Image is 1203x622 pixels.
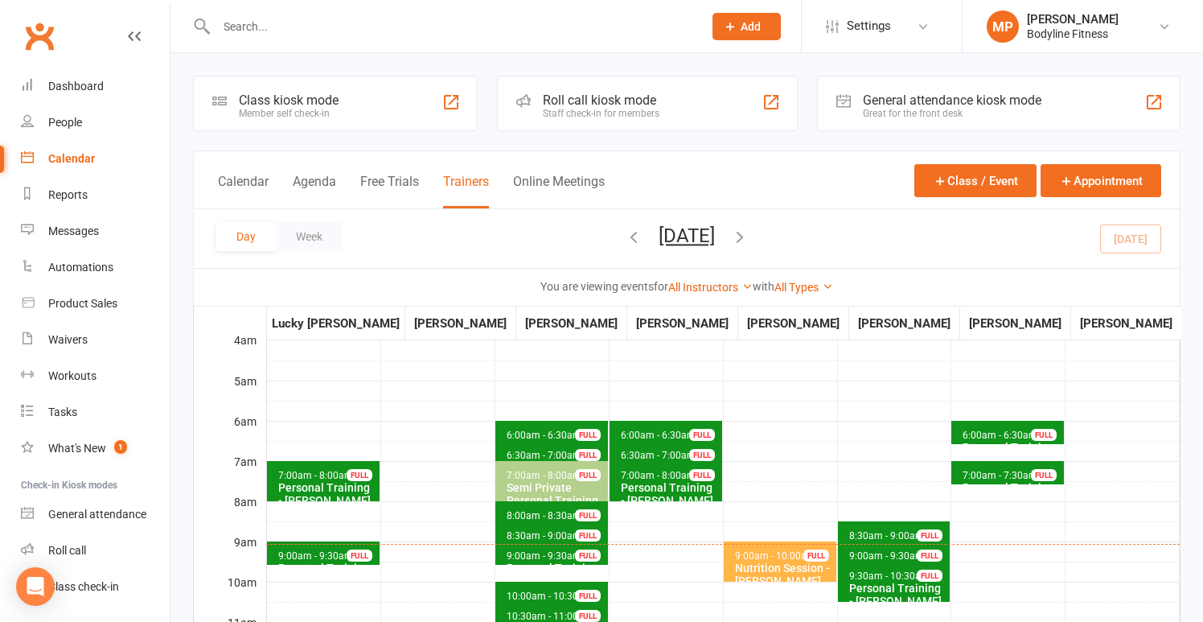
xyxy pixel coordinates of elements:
span: 8:30am - 9:00am [506,530,582,542]
div: Personal Training - [PERSON_NAME] [848,582,947,608]
div: Great for the front desk [863,108,1041,119]
a: General attendance kiosk mode [21,496,170,533]
span: 9:00am - 9:30am [277,550,354,562]
div: FULL [575,590,601,602]
div: FULL [575,449,601,461]
a: Clubworx [19,16,60,56]
span: 6:00am - 6:30am [506,430,582,441]
span: 7:00am - 8:00am [277,470,354,481]
div: Personal Training - [PERSON_NAME] [277,562,376,587]
a: Product Sales [21,286,170,322]
div: Roll call [48,544,86,557]
div: Class check-in [48,580,119,593]
span: Settings [847,8,891,44]
div: FULL [575,469,601,481]
span: 9:00am - 9:30am [848,550,925,562]
div: [PERSON_NAME] [850,314,959,333]
div: [PERSON_NAME] [406,314,515,333]
a: Class kiosk mode [21,569,170,605]
div: FULL [689,449,715,461]
div: FULL [347,550,372,562]
strong: You are viewing events [540,280,654,293]
div: Open Intercom Messenger [16,567,55,606]
span: 1 [114,440,127,454]
div: Messages [48,224,99,237]
button: Day [216,222,276,251]
span: 6:30am - 7:00am [506,450,582,461]
div: 10am [194,574,266,614]
div: FULL [689,469,715,481]
div: Lucky [PERSON_NAME] [268,314,404,333]
div: FULL [575,509,601,521]
span: 7:00am - 7:30am [962,470,1038,481]
div: 6am [194,413,266,453]
a: Workouts [21,358,170,394]
div: Personal Training - [PERSON_NAME] [506,562,605,587]
strong: with [753,280,774,293]
input: Search... [211,15,692,38]
div: Reports [48,188,88,201]
a: Messages [21,213,170,249]
div: FULL [917,570,942,582]
div: Product Sales [48,297,117,310]
button: [DATE] [659,224,715,247]
button: Free Trials [360,174,419,208]
div: FULL [575,550,601,562]
button: Online Meetings [513,174,605,208]
span: 8:30am - 9:00am [848,530,925,542]
div: 8am [194,493,266,533]
div: What's New [48,442,106,455]
span: 9:00am - 9:30am [506,550,582,562]
div: Class kiosk mode [239,93,339,108]
strong: for [654,280,668,293]
a: Reports [21,177,170,213]
button: Trainers [443,174,489,208]
span: 7:00am - 8:00am [506,470,582,481]
div: FULL [575,529,601,542]
div: MP [987,10,1019,43]
button: Class / Event [914,164,1037,197]
div: Personal Training - [PERSON_NAME] [277,481,376,507]
div: Personal Training - [PERSON_NAME] [620,481,719,507]
div: 5am [194,373,266,413]
a: People [21,105,170,141]
div: FULL [575,429,601,441]
div: General attendance [48,508,146,521]
div: FULL [917,529,942,542]
div: Nutrition Session - [PERSON_NAME] [734,562,833,587]
a: Dashboard [21,68,170,105]
div: 7am [194,453,266,493]
div: 4am [194,332,266,372]
button: Agenda [293,174,336,208]
div: FULL [1031,429,1057,441]
div: Calendar [48,152,95,165]
div: [PERSON_NAME] [739,314,848,333]
div: FULL [575,610,601,622]
div: Member self check-in [239,108,339,119]
span: 6:00am - 6:30am [620,430,696,441]
button: Week [276,222,343,251]
div: FULL [347,469,372,481]
div: People [48,116,82,129]
div: Waivers [48,333,88,346]
div: Tasks [48,406,77,418]
a: Calendar [21,141,170,177]
div: [PERSON_NAME] [961,314,1070,333]
a: Automations [21,249,170,286]
div: Bodyline Fitness [1027,27,1119,41]
span: 8:00am - 8:30am [506,510,582,521]
div: [PERSON_NAME] [628,314,737,333]
span: 9:30am - 10:30am [848,571,930,582]
a: Roll call [21,533,170,569]
a: All Instructors [668,281,753,294]
div: FULL [803,550,829,562]
div: FULL [917,550,942,562]
span: 10:00am - 10:30am [506,591,593,602]
div: Dashboard [48,80,104,93]
span: 10:30am - 11:00am [506,611,593,622]
div: Personal Training - [PERSON_NAME] [962,481,1061,507]
span: 7:00am - 8:00am [620,470,696,481]
span: 6:30am - 7:00am [620,450,696,461]
div: [PERSON_NAME] [517,314,626,333]
div: FULL [1031,469,1057,481]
